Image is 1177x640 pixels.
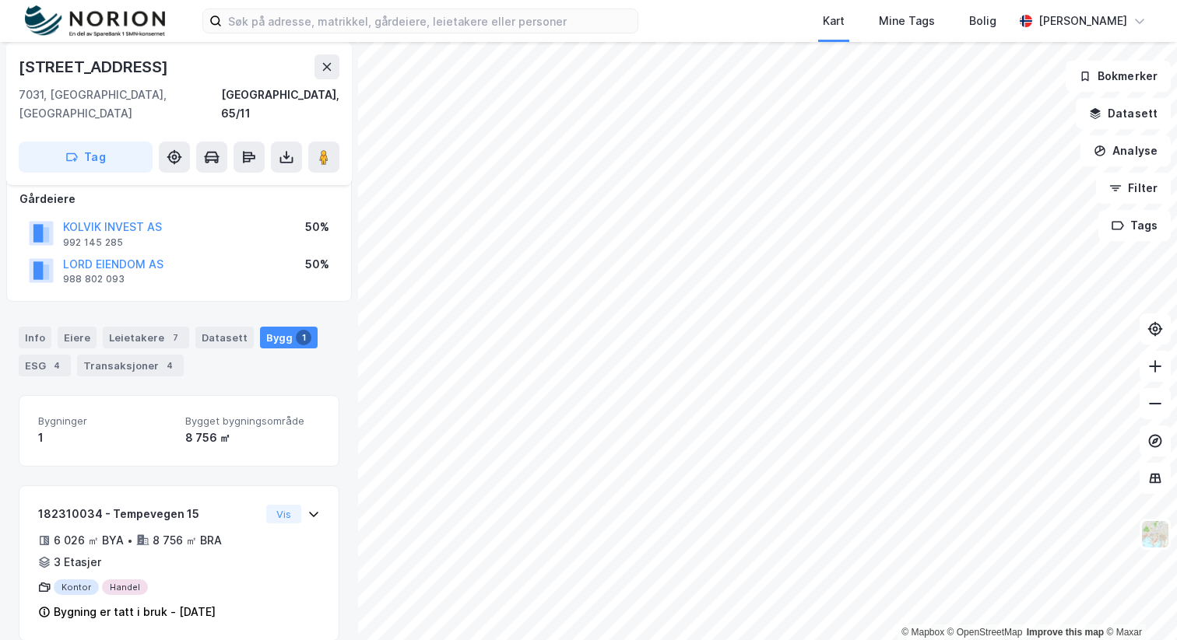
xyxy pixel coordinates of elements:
[260,327,318,348] div: Bygg
[296,330,311,345] div: 1
[162,358,177,373] div: 4
[19,355,71,376] div: ESG
[185,428,320,447] div: 8 756 ㎡
[38,414,173,428] span: Bygninger
[25,5,165,37] img: norion-logo.80e7a08dc31c2e691866.png
[127,534,133,547] div: •
[19,54,171,79] div: [STREET_ADDRESS]
[19,327,51,348] div: Info
[185,414,320,428] span: Bygget bygningsområde
[1080,135,1171,166] button: Analyse
[38,428,173,447] div: 1
[1027,627,1104,638] a: Improve this map
[1038,12,1127,30] div: [PERSON_NAME]
[221,86,339,123] div: [GEOGRAPHIC_DATA], 65/11
[77,355,184,376] div: Transaksjoner
[305,255,329,274] div: 50%
[38,505,260,523] div: 182310034 - Tempevegen 15
[266,505,301,523] button: Vis
[1096,173,1171,204] button: Filter
[103,327,189,348] div: Leietakere
[305,218,329,236] div: 50%
[63,273,125,285] div: 988 802 093
[58,327,97,348] div: Eiere
[63,236,123,249] div: 992 145 285
[19,142,153,173] button: Tag
[167,330,183,345] div: 7
[54,553,101,572] div: 3 Etasjer
[54,531,124,550] div: 6 026 ㎡ BYA
[1140,519,1170,549] img: Z
[823,12,845,30] div: Kart
[153,531,222,550] div: 8 756 ㎡ BRA
[195,327,254,348] div: Datasett
[19,190,339,208] div: Gårdeiere
[54,603,216,621] div: Bygning er tatt i bruk - [DATE]
[969,12,996,30] div: Bolig
[879,12,935,30] div: Mine Tags
[947,627,1023,638] a: OpenStreetMap
[19,86,221,123] div: 7031, [GEOGRAPHIC_DATA], [GEOGRAPHIC_DATA]
[1066,61,1171,92] button: Bokmerker
[1098,210,1171,241] button: Tags
[901,627,944,638] a: Mapbox
[1099,565,1177,640] iframe: Chat Widget
[1076,98,1171,129] button: Datasett
[222,9,638,33] input: Søk på adresse, matrikkel, gårdeiere, leietakere eller personer
[1099,565,1177,640] div: Kontrollprogram for chat
[49,358,65,373] div: 4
